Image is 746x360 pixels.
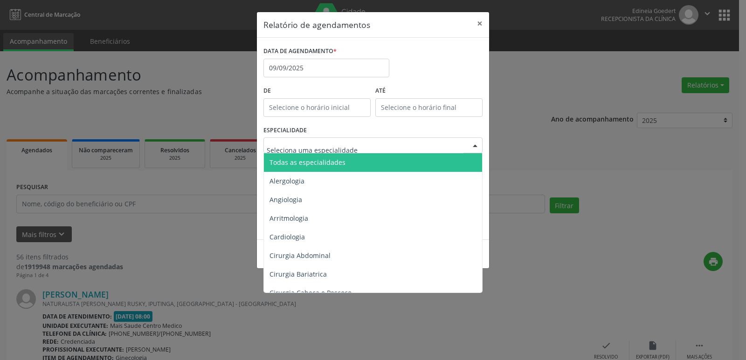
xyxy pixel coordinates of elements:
input: Selecione o horário inicial [263,98,371,117]
span: Arritmologia [269,214,308,223]
input: Selecione o horário final [375,98,483,117]
label: De [263,84,371,98]
span: Alergologia [269,177,304,185]
input: Seleciona uma especialidade [267,141,463,159]
button: Close [470,12,489,35]
span: Cirurgia Bariatrica [269,270,327,278]
label: DATA DE AGENDAMENTO [263,44,337,59]
span: Cirurgia Cabeça e Pescoço [269,288,352,297]
h5: Relatório de agendamentos [263,19,370,31]
span: Angiologia [269,195,302,204]
span: Cirurgia Abdominal [269,251,331,260]
label: ESPECIALIDADE [263,123,307,138]
span: Cardiologia [269,232,305,241]
span: Todas as especialidades [269,158,345,167]
input: Selecione uma data ou intervalo [263,59,389,77]
label: ATÉ [375,84,483,98]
